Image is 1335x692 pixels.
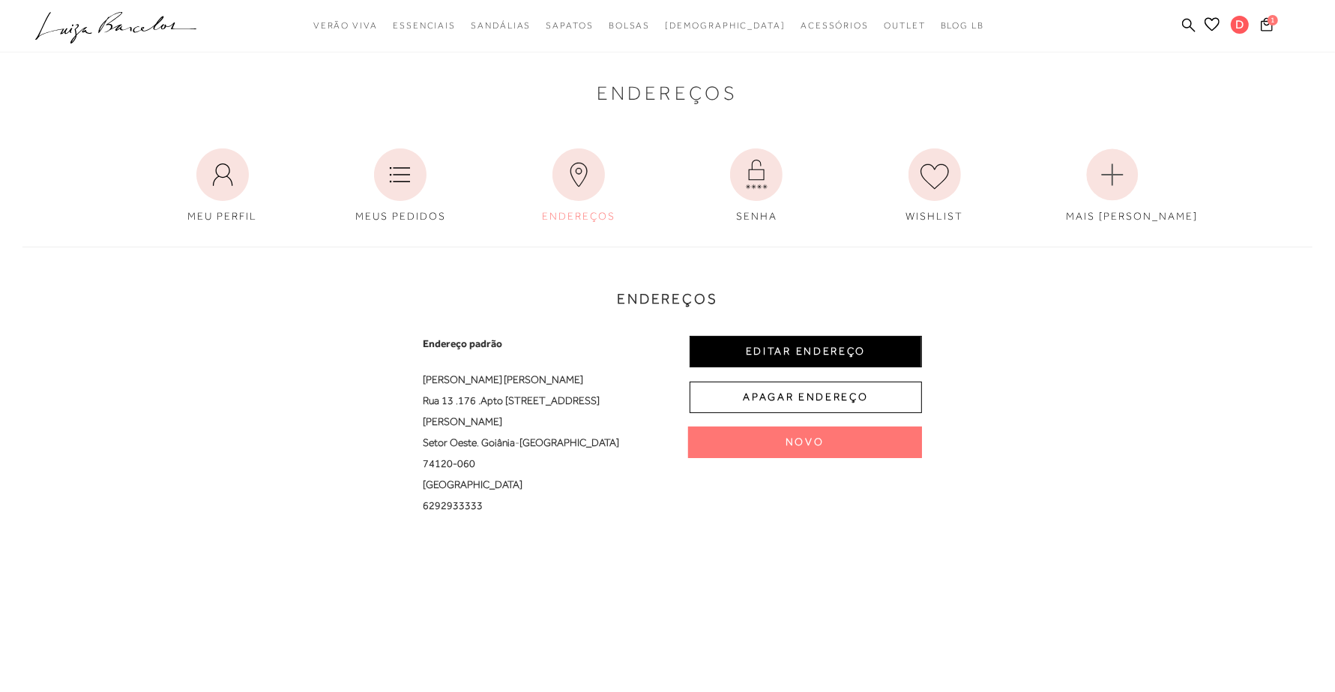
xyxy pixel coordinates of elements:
[801,20,869,31] span: Acessórios
[736,210,777,222] span: SENHA
[941,12,984,40] a: BLOG LB
[22,289,1313,310] h3: Endereços
[609,20,651,31] span: Bolsas
[941,20,984,31] span: BLOG LB
[423,394,453,406] span: Rua 13
[504,373,583,385] span: [PERSON_NAME]
[313,12,378,40] a: noSubCategoriesText
[877,141,992,232] a: WISHLIST
[343,141,458,232] a: MEUS PEDIDOS
[1268,15,1278,25] span: 1
[690,382,922,413] button: APAGAR ENDEREÇO
[481,436,515,448] span: Goiânia
[688,427,922,458] button: Novo
[542,210,615,222] span: ENDEREÇOS
[597,85,738,101] span: Endereços
[423,394,600,427] span: Apto [STREET_ADDRESS][PERSON_NAME]
[1224,15,1256,38] button: D
[884,12,926,40] a: noSubCategoriesText
[609,12,651,40] a: noSubCategoriesText
[471,20,531,31] span: Sandálias
[521,141,636,232] a: ENDEREÇOS
[1231,16,1249,34] span: D
[1055,141,1170,232] a: MAIS [PERSON_NAME]
[905,210,963,222] span: WISHLIST
[355,210,446,222] span: MEUS PEDIDOS
[423,499,483,511] span: 6292933333
[690,336,922,367] button: EDITAR ENDEREÇO
[1256,16,1277,37] button: 1
[423,478,522,490] span: [GEOGRAPHIC_DATA]
[187,210,257,222] span: MEU PERFIL
[1066,210,1198,222] span: MAIS [PERSON_NAME]
[423,373,502,385] span: [PERSON_NAME]
[665,12,786,40] a: noSubCategoriesText
[413,336,668,516] address: , , , -
[313,20,378,31] span: Verão Viva
[165,141,280,232] a: MEU PERFIL
[801,12,869,40] a: noSubCategoriesText
[884,20,926,31] span: Outlet
[519,436,619,448] span: [GEOGRAPHIC_DATA]
[423,457,475,469] span: 74120-060
[458,394,476,406] span: 176
[423,436,477,448] span: Setor Oeste
[471,12,531,40] a: noSubCategoriesText
[665,20,786,31] span: [DEMOGRAPHIC_DATA]
[393,20,456,31] span: Essenciais
[423,336,668,351] span: Endereço padrão
[699,141,814,232] a: SENHA
[786,435,825,449] span: Novo
[546,12,593,40] a: noSubCategoriesText
[546,20,593,31] span: Sapatos
[393,12,456,40] a: noSubCategoriesText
